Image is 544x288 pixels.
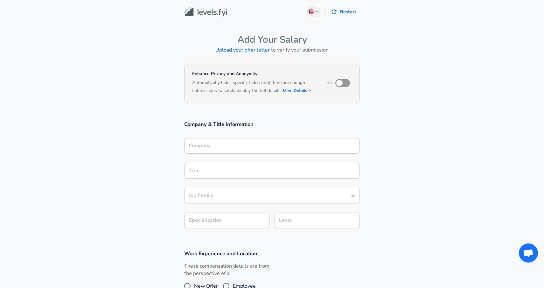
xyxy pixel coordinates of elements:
[184,34,360,46] h4: Add Your Salary
[328,5,360,18] button: Restart
[309,9,314,14] img: English (US)
[215,46,270,53] a: Upload your offer letter
[187,166,357,176] input: Software Engineer
[187,191,347,200] input: Software Engineer
[306,6,321,17] button: English (US)
[184,7,227,17] img: Levels.fyi
[326,80,332,85] span: No
[349,191,358,200] button: Open
[184,250,360,257] h3: Work Experience and Location
[184,263,269,277] label: These compensation details are from the perspective of a:
[283,86,312,95] button: More Details
[192,79,318,95] h6: Automatically hides specific fields until there are enough submissions to safely display the full...
[519,243,538,263] div: Open chat
[187,141,357,151] input: Google
[184,46,360,54] h6: to verify your submission
[192,71,318,77] h4: Enhance Privacy and Anonymity
[184,213,269,228] input: Specialization
[277,215,357,225] input: L3
[184,121,360,128] h3: Company & Title Information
